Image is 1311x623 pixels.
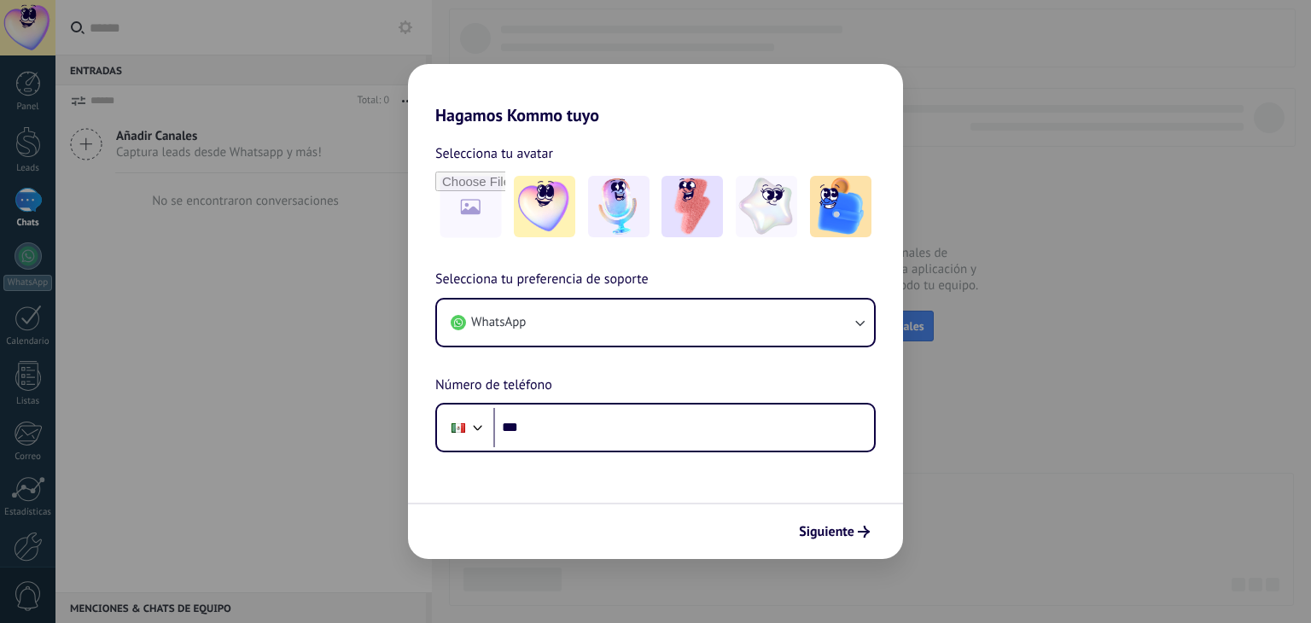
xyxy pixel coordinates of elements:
[435,375,552,397] span: Número de teléfono
[408,64,903,125] h2: Hagamos Kommo tuyo
[437,300,874,346] button: WhatsApp
[810,176,871,237] img: -5.jpeg
[791,517,877,546] button: Siguiente
[799,526,854,538] span: Siguiente
[588,176,650,237] img: -2.jpeg
[736,176,797,237] img: -4.jpeg
[435,143,553,165] span: Selecciona tu avatar
[442,410,475,445] div: Mexico: + 52
[661,176,723,237] img: -3.jpeg
[471,314,526,331] span: WhatsApp
[435,269,649,291] span: Selecciona tu preferencia de soporte
[514,176,575,237] img: -1.jpeg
